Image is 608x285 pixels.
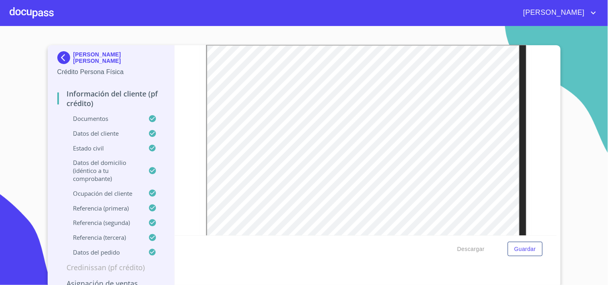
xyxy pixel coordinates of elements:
div: [PERSON_NAME] [PERSON_NAME] [57,51,165,67]
span: Guardar [514,244,536,254]
button: account of current user [517,6,598,19]
p: Datos del cliente [57,129,149,137]
span: Descargar [457,244,485,254]
button: Guardar [508,242,542,257]
p: Estado Civil [57,144,149,152]
p: Documentos [57,114,149,122]
p: Crédito Persona Física [57,67,165,77]
p: Credinissan (PF crédito) [57,263,165,272]
p: Información del cliente (PF crédito) [57,89,165,108]
p: Datos del pedido [57,248,149,256]
iframe: Constancia de situación fiscal [206,44,527,260]
p: Referencia (tercera) [57,233,149,241]
span: [PERSON_NAME] [517,6,589,19]
p: Referencia (primera) [57,204,149,212]
p: Ocupación del Cliente [57,189,149,197]
img: Docupass spot blue [57,51,73,64]
p: Referencia (segunda) [57,219,149,227]
p: [PERSON_NAME] [PERSON_NAME] [73,51,165,64]
button: Descargar [454,242,488,257]
p: Datos del domicilio (idéntico a tu comprobante) [57,159,149,183]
